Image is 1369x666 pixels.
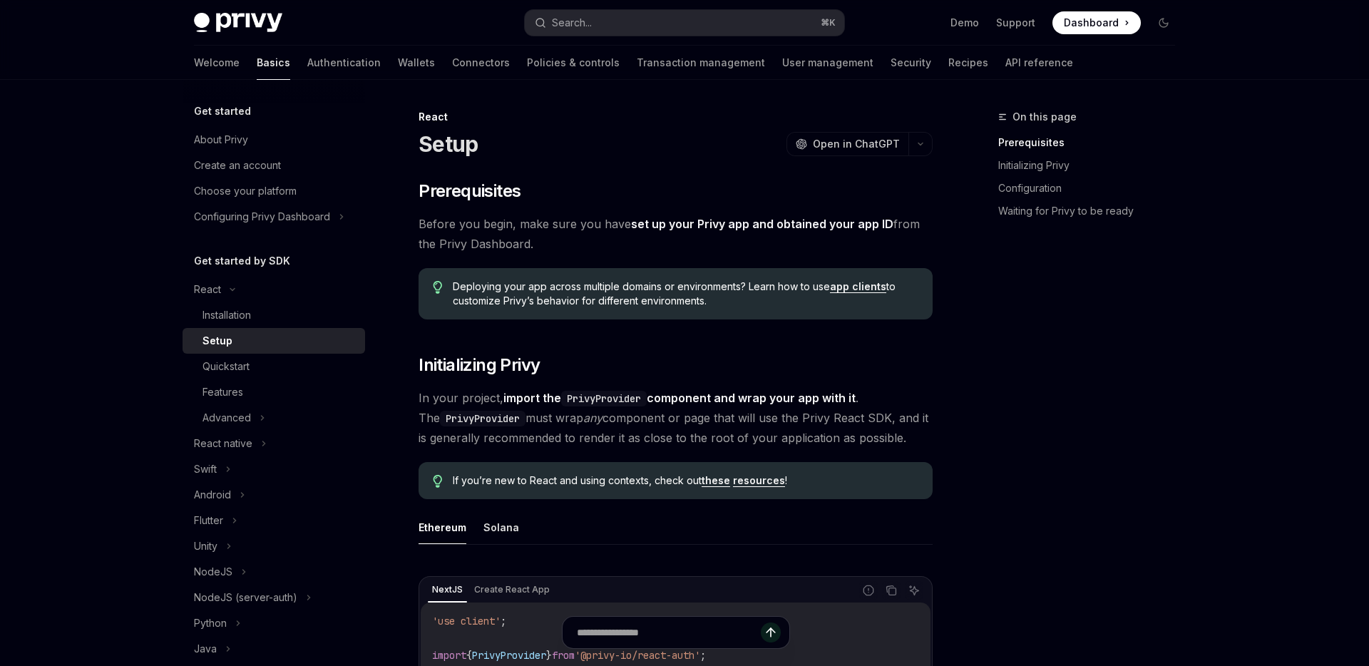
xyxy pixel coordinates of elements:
button: Copy the contents from the code block [882,581,901,600]
button: React [183,277,365,302]
button: Ethereum [419,511,466,544]
a: Transaction management [637,46,765,80]
span: On this page [1012,108,1077,125]
svg: Tip [433,281,443,294]
button: Python [183,610,365,636]
button: Flutter [183,508,365,533]
div: Search... [552,14,592,31]
button: Search...⌘K [525,10,844,36]
div: NodeJS [194,563,232,580]
div: Java [194,640,217,657]
span: If you’re new to React and using contexts, check out ! [453,473,918,488]
button: Send message [761,623,781,642]
a: API reference [1005,46,1073,80]
h5: Get started by SDK [194,252,290,270]
a: Authentication [307,46,381,80]
button: Configuring Privy Dashboard [183,204,365,230]
button: Unity [183,533,365,559]
a: Support [996,16,1035,30]
a: Features [183,379,365,405]
a: User management [782,46,873,80]
a: Waiting for Privy to be ready [998,200,1186,222]
div: Features [202,384,243,401]
a: Connectors [452,46,510,80]
div: Advanced [202,409,251,426]
code: PrivyProvider [561,391,647,406]
div: Create React App [470,581,554,598]
div: Installation [202,307,251,324]
a: Basics [257,46,290,80]
a: Policies & controls [527,46,620,80]
a: resources [733,474,785,487]
code: PrivyProvider [440,411,525,426]
button: Ask AI [905,581,923,600]
div: Unity [194,538,217,555]
input: Ask a question... [577,617,761,648]
button: Open in ChatGPT [786,132,908,156]
div: Quickstart [202,358,250,375]
div: Create an account [194,157,281,174]
div: Swift [194,461,217,478]
button: Advanced [183,405,365,431]
a: Demo [950,16,979,30]
img: dark logo [194,13,282,33]
div: Android [194,486,231,503]
a: Initializing Privy [998,154,1186,177]
span: Before you begin, make sure you have from the Privy Dashboard. [419,214,933,254]
span: Prerequisites [419,180,521,203]
a: Quickstart [183,354,365,379]
button: Swift [183,456,365,482]
button: Java [183,636,365,662]
a: Dashboard [1052,11,1141,34]
a: Wallets [398,46,435,80]
button: NodeJS [183,559,365,585]
div: Configuring Privy Dashboard [194,208,330,225]
div: React native [194,435,252,452]
span: Initializing Privy [419,354,540,376]
a: Prerequisites [998,131,1186,154]
div: Python [194,615,227,632]
div: Flutter [194,512,223,529]
div: Choose your platform [194,183,297,200]
h1: Setup [419,131,478,157]
a: About Privy [183,127,365,153]
div: About Privy [194,131,248,148]
a: Security [891,46,931,80]
button: Toggle dark mode [1152,11,1175,34]
button: Android [183,482,365,508]
a: app clients [830,280,886,293]
div: React [194,281,221,298]
div: React [419,110,933,124]
button: Solana [483,511,519,544]
a: set up your Privy app and obtained your app ID [631,217,893,232]
a: Choose your platform [183,178,365,204]
button: NodeJS (server-auth) [183,585,365,610]
button: Report incorrect code [859,581,878,600]
span: ⌘ K [821,17,836,29]
div: NextJS [428,581,467,598]
div: NodeJS (server-auth) [194,589,297,606]
h5: Get started [194,103,251,120]
span: Deploying your app across multiple domains or environments? Learn how to use to customize Privy’s... [453,280,918,308]
svg: Tip [433,475,443,488]
a: these [702,474,730,487]
span: Dashboard [1064,16,1119,30]
a: Setup [183,328,365,354]
button: React native [183,431,365,456]
a: Installation [183,302,365,328]
div: Setup [202,332,232,349]
a: Welcome [194,46,240,80]
a: Create an account [183,153,365,178]
strong: import the component and wrap your app with it [503,391,856,405]
span: Open in ChatGPT [813,137,900,151]
a: Recipes [948,46,988,80]
a: Configuration [998,177,1186,200]
em: any [583,411,603,425]
span: In your project, . The must wrap component or page that will use the Privy React SDK, and it is g... [419,388,933,448]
